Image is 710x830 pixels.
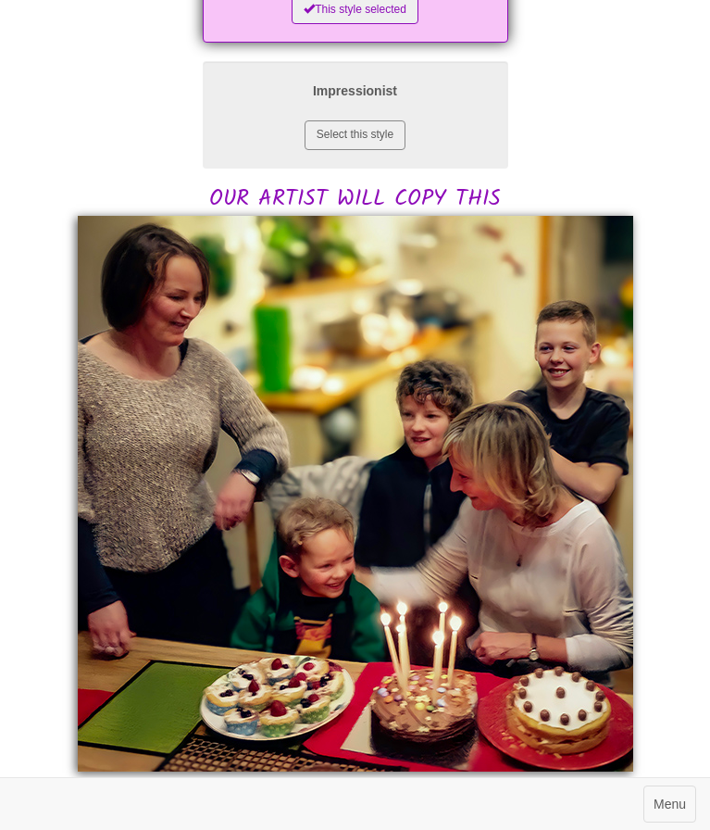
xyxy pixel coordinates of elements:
[305,120,405,149] button: Select this style
[9,187,701,211] h2: OUR ARTIST WILL COPY THIS
[654,797,686,811] span: Menu
[78,216,633,772] img: Steven , please would you:
[221,80,490,103] p: Impressionist
[643,786,696,823] button: Menu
